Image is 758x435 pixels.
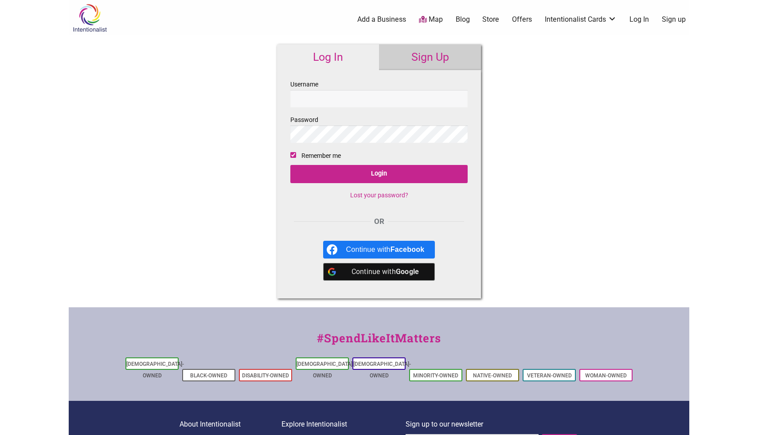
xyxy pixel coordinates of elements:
[379,44,481,70] a: Sign Up
[323,263,435,281] a: Continue with <b>Google</b>
[290,216,468,227] div: OR
[350,192,408,199] a: Lost your password?
[357,15,406,24] a: Add a Business
[290,165,468,183] input: Login
[277,44,379,70] a: Log In
[396,267,419,276] b: Google
[290,90,468,107] input: Username
[413,372,458,379] a: Minority-Owned
[126,361,184,379] a: [DEMOGRAPHIC_DATA]-Owned
[482,15,499,24] a: Store
[406,419,579,430] p: Sign up to our newsletter
[512,15,532,24] a: Offers
[323,241,435,259] a: Continue with <b>Facebook</b>
[180,419,281,430] p: About Intentionalist
[353,361,411,379] a: [DEMOGRAPHIC_DATA]-Owned
[290,79,468,107] label: Username
[391,246,425,253] b: Facebook
[290,114,468,143] label: Password
[419,15,443,25] a: Map
[301,150,341,161] label: Remember me
[297,361,354,379] a: [DEMOGRAPHIC_DATA]-Owned
[585,372,627,379] a: Woman-Owned
[545,15,617,24] a: Intentionalist Cards
[346,263,425,281] div: Continue with
[346,241,425,259] div: Continue with
[456,15,470,24] a: Blog
[281,419,406,430] p: Explore Intentionalist
[290,125,468,143] input: Password
[662,15,686,24] a: Sign up
[190,372,227,379] a: Black-Owned
[242,372,289,379] a: Disability-Owned
[69,329,689,356] div: #SpendLikeItMatters
[527,372,572,379] a: Veteran-Owned
[69,4,111,32] img: Intentionalist
[629,15,649,24] a: Log In
[473,372,512,379] a: Native-Owned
